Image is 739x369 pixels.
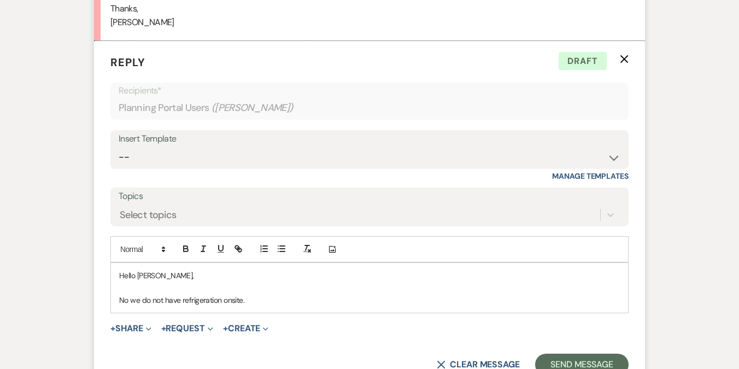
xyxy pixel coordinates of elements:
p: [PERSON_NAME] [110,15,629,30]
span: ( [PERSON_NAME] ) [212,101,294,115]
div: Select topics [120,208,177,222]
p: Hello [PERSON_NAME], [119,270,620,282]
span: + [223,324,228,333]
span: + [161,324,166,333]
a: Manage Templates [552,171,629,181]
button: Create [223,324,268,333]
button: Request [161,324,213,333]
div: Planning Portal Users [119,97,620,119]
label: Topics [119,189,620,204]
p: Thanks, [110,2,629,16]
span: Draft [559,52,607,71]
p: Recipients* [119,84,620,98]
p: No we do not have refrigeration onsite. [119,294,620,306]
span: Reply [110,55,145,69]
span: + [110,324,115,333]
button: Share [110,324,151,333]
button: Clear message [437,360,520,369]
div: Insert Template [119,131,620,147]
